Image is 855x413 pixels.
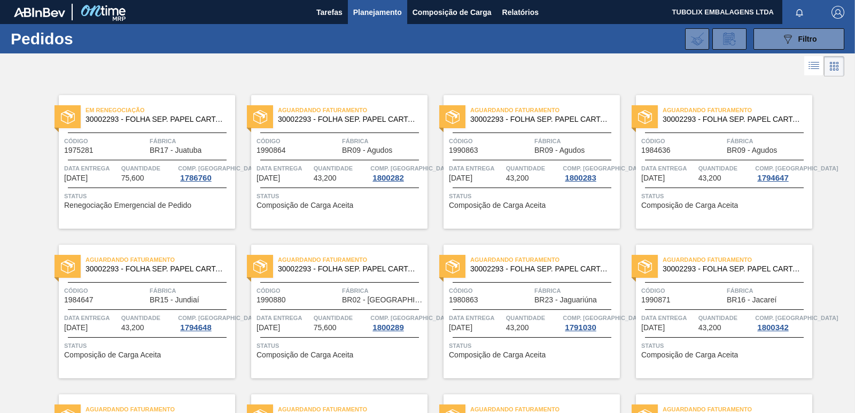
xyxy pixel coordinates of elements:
[446,110,460,124] img: status
[256,324,280,332] span: 25/08/2025
[256,285,339,296] span: Código
[370,313,453,323] span: Comp. Carga
[278,265,419,273] span: 30002293 - FOLHA SEP. PAPEL CARTAO 1200x1000M 350g
[698,174,721,182] span: 43,200
[43,245,235,378] a: statusAguardando Faturamento30002293 - FOLHA SEP. PAPEL CARTAO 1200x1000M 350gCódigo1984647Fábric...
[342,136,425,146] span: Fábrica
[563,174,598,182] div: 1800283
[178,174,213,182] div: 1786760
[370,174,406,182] div: 1800282
[64,340,232,351] span: Status
[85,105,235,115] span: Em renegociação
[641,324,665,332] span: 25/08/2025
[370,313,425,332] a: Comp. [GEOGRAPHIC_DATA]1800289
[178,163,232,182] a: Comp. [GEOGRAPHIC_DATA]1786760
[121,174,144,182] span: 75,600
[342,146,392,154] span: BR09 - Agudos
[663,265,804,273] span: 30002293 - FOLHA SEP. PAPEL CARTAO 1200x1000M 350g
[64,296,94,304] span: 1984647
[563,163,646,174] span: Comp. Carga
[755,313,838,323] span: Comp. Carga
[178,313,232,332] a: Comp. [GEOGRAPHIC_DATA]1794648
[85,265,227,273] span: 30002293 - FOLHA SEP. PAPEL CARTAO 1200x1000M 350g
[755,323,790,332] div: 1800342
[64,313,119,323] span: Data entrega
[256,191,425,201] span: Status
[755,174,790,182] div: 1794647
[506,313,561,323] span: Quantidade
[256,340,425,351] span: Status
[64,174,88,182] span: 15/08/2025
[256,296,286,304] span: 1990880
[314,174,337,182] span: 43,200
[563,313,617,332] a: Comp. [GEOGRAPHIC_DATA]1791030
[470,265,611,273] span: 30002293 - FOLHA SEP. PAPEL CARTAO 1200x1000M 350g
[413,6,492,19] span: Composição de Carga
[755,163,810,182] a: Comp. [GEOGRAPHIC_DATA]1794647
[449,136,532,146] span: Código
[663,105,812,115] span: Aguardando Faturamento
[61,110,75,124] img: status
[449,296,478,304] span: 1980863
[253,260,267,274] img: status
[64,324,88,332] span: 20/08/2025
[256,201,353,209] span: Composição de Carga Aceita
[256,351,353,359] span: Composição de Carga Aceita
[753,28,844,50] button: Filtro
[449,163,503,174] span: Data entrega
[620,95,812,229] a: statusAguardando Faturamento30002293 - FOLHA SEP. PAPEL CARTAO 1200x1000M 350gCódigo1984636Fábric...
[150,136,232,146] span: Fábrica
[150,285,232,296] span: Fábrica
[64,163,119,174] span: Data entrega
[727,146,777,154] span: BR09 - Agudos
[121,313,176,323] span: Quantidade
[64,136,147,146] span: Código
[428,245,620,378] a: statusAguardando Faturamento30002293 - FOLHA SEP. PAPEL CARTAO 1200x1000M 350gCódigo1980863Fábric...
[449,201,546,209] span: Composição de Carga Aceita
[534,285,617,296] span: Fábrica
[641,296,671,304] span: 1990871
[449,324,472,332] span: 25/08/2025
[727,285,810,296] span: Fábrica
[235,95,428,229] a: statusAguardando Faturamento30002293 - FOLHA SEP. PAPEL CARTAO 1200x1000M 350gCódigo1990864Fábric...
[755,313,810,332] a: Comp. [GEOGRAPHIC_DATA]1800342
[314,313,368,323] span: Quantidade
[178,313,261,323] span: Comp. Carga
[620,245,812,378] a: statusAguardando Faturamento30002293 - FOLHA SEP. PAPEL CARTAO 1200x1000M 350gCódigo1990871Fábric...
[641,285,724,296] span: Código
[449,285,532,296] span: Código
[804,56,824,76] div: Visão em Lista
[534,296,597,304] span: BR23 - Jaguariúna
[755,163,838,174] span: Comp. Carga
[178,323,213,332] div: 1794648
[256,136,339,146] span: Código
[534,136,617,146] span: Fábrica
[641,313,696,323] span: Data entrega
[470,115,611,123] span: 30002293 - FOLHA SEP. PAPEL CARTAO 1200x1000M 350g
[446,260,460,274] img: status
[563,313,646,323] span: Comp. Carga
[824,56,844,76] div: Visão em Cards
[641,201,738,209] span: Composição de Carga Aceita
[641,351,738,359] span: Composição de Carga Aceita
[43,95,235,229] a: statusEm renegociação30002293 - FOLHA SEP. PAPEL CARTAO 1200x1000M 350gCódigo1975281FábricaBR17 -...
[370,163,425,182] a: Comp. [GEOGRAPHIC_DATA]1800282
[64,201,191,209] span: Renegociação Emergencial de Pedido
[563,163,617,182] a: Comp. [GEOGRAPHIC_DATA]1800283
[150,146,201,154] span: BR17 - Juatuba
[449,191,617,201] span: Status
[256,174,280,182] span: 16/08/2025
[64,191,232,201] span: Status
[178,163,261,174] span: Comp. Carga
[470,105,620,115] span: Aguardando Faturamento
[64,146,94,154] span: 1975281
[698,324,721,332] span: 43,200
[256,313,311,323] span: Data entrega
[278,105,428,115] span: Aguardando Faturamento
[782,5,817,20] button: Notificações
[278,115,419,123] span: 30002293 - FOLHA SEP. PAPEL CARTAO 1200x1000M 350g
[641,191,810,201] span: Status
[470,254,620,265] span: Aguardando Faturamento
[685,28,709,50] div: Importar Negociações dos Pedidos
[85,115,227,123] span: 30002293 - FOLHA SEP. PAPEL CARTAO 1200x1000M 350g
